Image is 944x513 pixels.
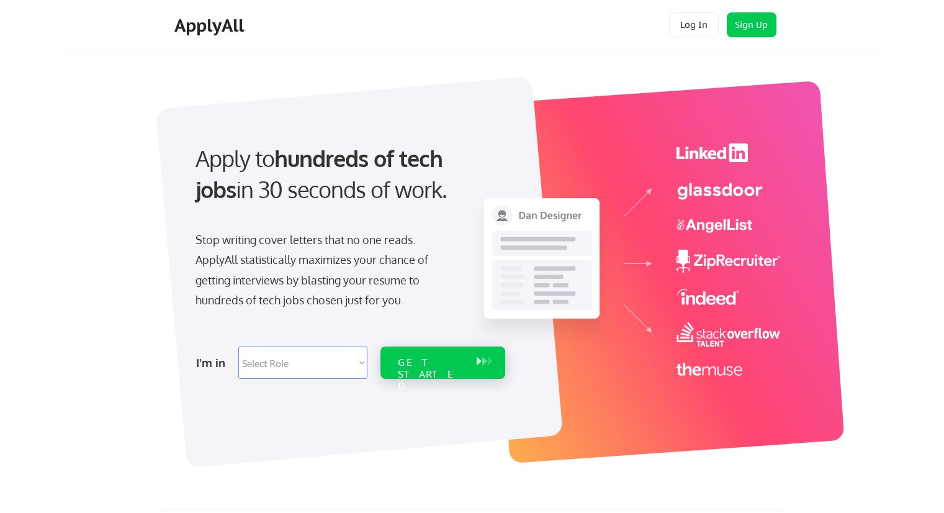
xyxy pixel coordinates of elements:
button: Log In [669,12,719,37]
div: Stop writing cover letters that no one reads. ApplyAll statistically maximizes your chance of get... [196,230,451,311]
div: I'm in [196,353,231,373]
strong: hundreds of tech jobs [196,144,448,203]
button: Sign Up [727,12,776,37]
div: GET STARTED [398,356,464,393]
div: ApplyAll [174,15,248,36]
div: Apply to in 30 seconds of work. [196,143,500,206]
